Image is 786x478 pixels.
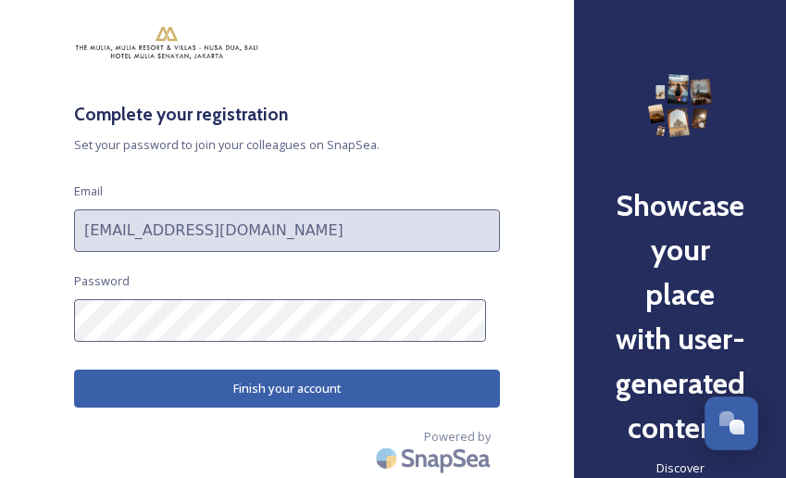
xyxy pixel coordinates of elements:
[74,182,103,200] span: Email
[74,13,259,73] img: Mulia-Logo.png
[616,183,745,450] h2: Showcase your place with user-generated content.
[74,101,500,128] h3: Complete your registration
[74,272,130,290] span: Password
[424,428,491,446] span: Powered by
[705,396,758,450] button: Open Chat
[74,136,500,154] span: Set your password to join your colleagues on SnapSea.
[648,74,712,137] img: 63b42ca75bacad526042e722_Group%20154-p-800.png
[74,370,500,408] button: Finish your account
